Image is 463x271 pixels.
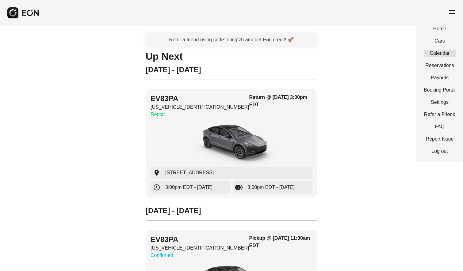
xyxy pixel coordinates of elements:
p: Confirmed [151,252,249,259]
span: location_on [153,169,160,176]
a: Payouts [424,74,456,81]
h1: Up Next [146,53,317,60]
h2: [DATE] - [DATE] [146,65,317,75]
img: car [186,121,277,167]
h2: EV83PA [151,235,249,244]
p: [US_VEHICLE_IDENTIFICATION_NUMBER] [151,104,249,111]
p: Rental [151,111,249,118]
h2: [DATE] - [DATE] [146,206,317,216]
span: browse_gallery [235,184,243,191]
p: [US_VEHICLE_IDENTIFICATION_NUMBER] [151,244,249,252]
span: schedule [153,184,160,191]
a: Log out [424,148,456,155]
a: Settings [424,99,456,106]
h3: Return @ [DATE] 3:00pm EDT [249,94,312,108]
h2: EV83PA [151,94,249,104]
a: Refer a friend using code: ericgfzh and get Eon credit! 🚀 [146,33,317,47]
a: Refer a Friend [424,111,456,118]
a: Calendar [424,50,456,57]
span: menu [448,8,456,16]
a: FAQ [424,123,456,130]
span: [STREET_ADDRESS] [165,169,214,176]
span: 3:00pm EDT - [DATE] [247,184,295,191]
a: Cars [424,37,456,45]
span: 3:00pm EDT - [DATE] [165,184,212,191]
a: Booking Portal [424,86,456,94]
a: Home [424,25,456,32]
button: EV83PA[US_VEHICLE_IDENTIFICATION_NUMBER]RentalReturn @ [DATE] 3:00pm EDTcar[STREET_ADDRESS]3:00pm... [146,89,317,198]
a: Reservations [424,62,456,69]
h3: Pickup @ [DATE] 11:00am EDT [249,235,312,249]
a: Report Issue [424,135,456,143]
